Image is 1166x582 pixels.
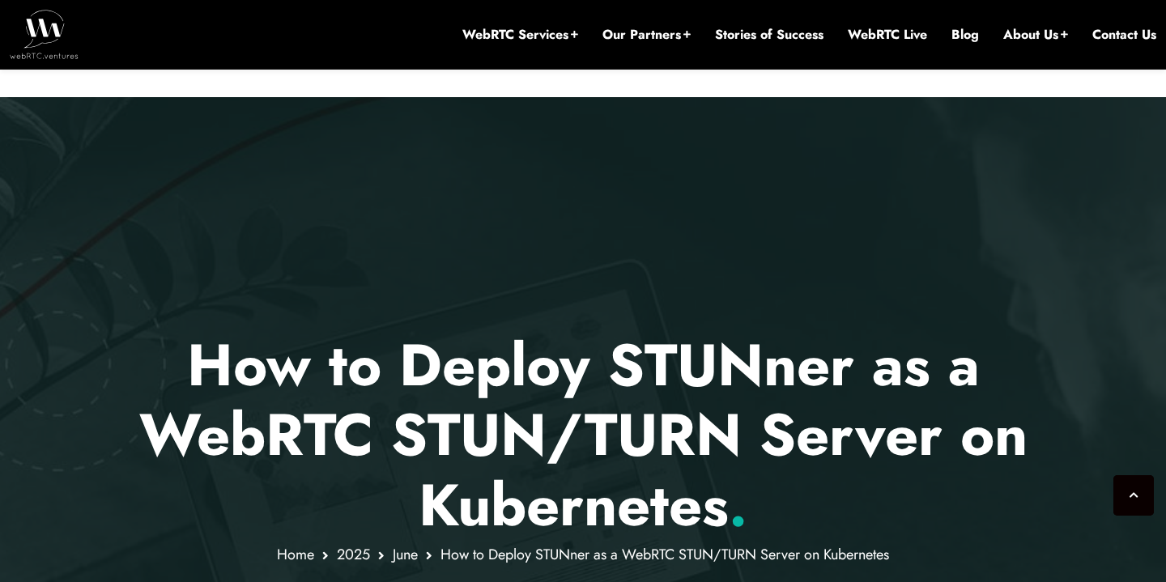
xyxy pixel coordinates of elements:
[729,463,747,547] span: .
[393,544,418,565] a: June
[1003,26,1068,44] a: About Us
[277,544,314,565] a: Home
[462,26,578,44] a: WebRTC Services
[337,544,370,565] a: 2025
[715,26,823,44] a: Stories of Success
[10,10,79,58] img: WebRTC.ventures
[951,26,979,44] a: Blog
[109,330,1057,540] p: How to Deploy STUNner as a WebRTC STUN/TURN Server on Kubernetes
[848,26,927,44] a: WebRTC Live
[440,544,889,565] span: How to Deploy STUNner as a WebRTC STUN/TURN Server on Kubernetes
[1092,26,1156,44] a: Contact Us
[602,26,691,44] a: Our Partners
